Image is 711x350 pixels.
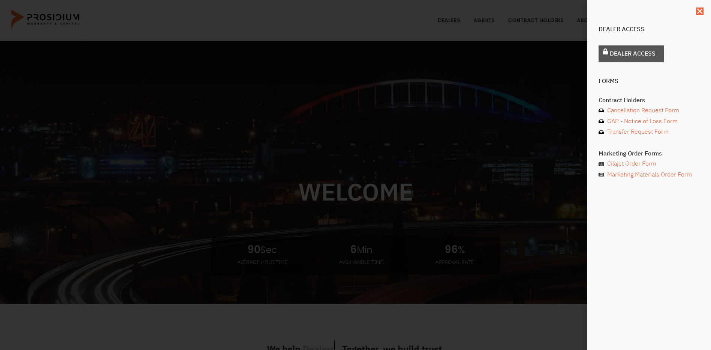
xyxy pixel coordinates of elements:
[599,97,700,103] h4: Contract Holders
[599,45,664,62] a: Dealer Access
[605,116,678,127] span: GAP - Notice of Loss Form
[605,169,692,180] span: Marketing Materials Order Form
[605,127,669,137] span: Transfer Request Form
[610,48,656,59] span: Dealer Access
[599,127,700,137] a: Transfer Request Form
[599,116,700,127] a: GAP - Notice of Loss Form
[599,105,700,116] a: Cancellation Request Form
[599,26,700,32] h4: Dealer Access
[605,158,656,169] span: Cilajet Order Form
[696,8,704,15] a: Close
[599,169,700,180] a: Marketing Materials Order Form
[599,78,700,84] h4: Forms
[599,158,700,169] a: Cilajet Order Form
[605,105,679,116] span: Cancellation Request Form
[599,151,700,157] h4: Marketing Order Forms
